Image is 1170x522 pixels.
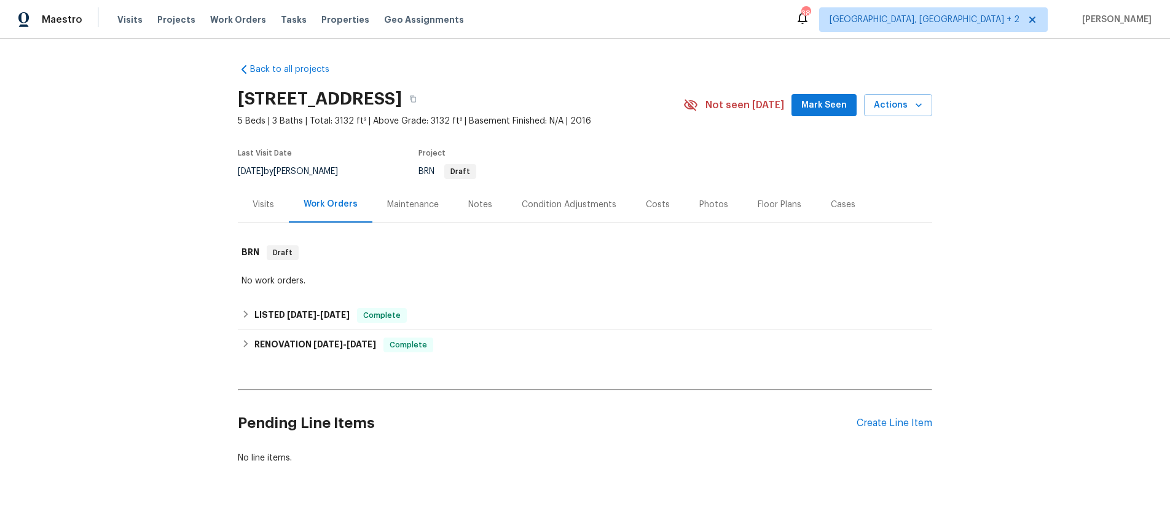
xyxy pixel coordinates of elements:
[1077,14,1152,26] span: [PERSON_NAME]
[238,330,932,360] div: RENOVATION [DATE]-[DATE]Complete
[384,14,464,26] span: Geo Assignments
[830,14,1019,26] span: [GEOGRAPHIC_DATA], [GEOGRAPHIC_DATA] + 2
[254,338,376,352] h6: RENOVATION
[238,167,264,176] span: [DATE]
[238,301,932,330] div: LISTED [DATE]-[DATE]Complete
[791,94,857,117] button: Mark Seen
[347,340,376,349] span: [DATE]
[801,98,847,113] span: Mark Seen
[268,247,297,259] span: Draft
[874,98,922,113] span: Actions
[238,93,402,105] h2: [STREET_ADDRESS]
[857,417,932,429] div: Create Line Item
[281,15,307,24] span: Tasks
[705,99,784,111] span: Not seen [DATE]
[522,199,616,211] div: Condition Adjustments
[254,308,350,323] h6: LISTED
[238,63,356,76] a: Back to all projects
[313,340,376,349] span: -
[253,199,274,211] div: Visits
[446,168,475,175] span: Draft
[418,149,446,157] span: Project
[241,275,929,287] div: No work orders.
[699,199,728,211] div: Photos
[238,149,292,157] span: Last Visit Date
[287,310,316,319] span: [DATE]
[238,233,932,272] div: BRN Draft
[241,245,259,260] h6: BRN
[304,198,358,210] div: Work Orders
[238,164,353,179] div: by [PERSON_NAME]
[801,7,810,20] div: 38
[238,395,857,452] h2: Pending Line Items
[238,452,932,464] div: No line items.
[238,115,683,127] span: 5 Beds | 3 Baths | Total: 3132 ft² | Above Grade: 3132 ft² | Basement Finished: N/A | 2016
[402,88,424,110] button: Copy Address
[758,199,801,211] div: Floor Plans
[210,14,266,26] span: Work Orders
[320,310,350,319] span: [DATE]
[831,199,855,211] div: Cases
[385,339,432,351] span: Complete
[287,310,350,319] span: -
[117,14,143,26] span: Visits
[864,94,932,117] button: Actions
[418,167,476,176] span: BRN
[358,309,406,322] span: Complete
[468,199,492,211] div: Notes
[387,199,439,211] div: Maintenance
[646,199,670,211] div: Costs
[321,14,369,26] span: Properties
[313,340,343,349] span: [DATE]
[42,14,82,26] span: Maestro
[157,14,195,26] span: Projects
